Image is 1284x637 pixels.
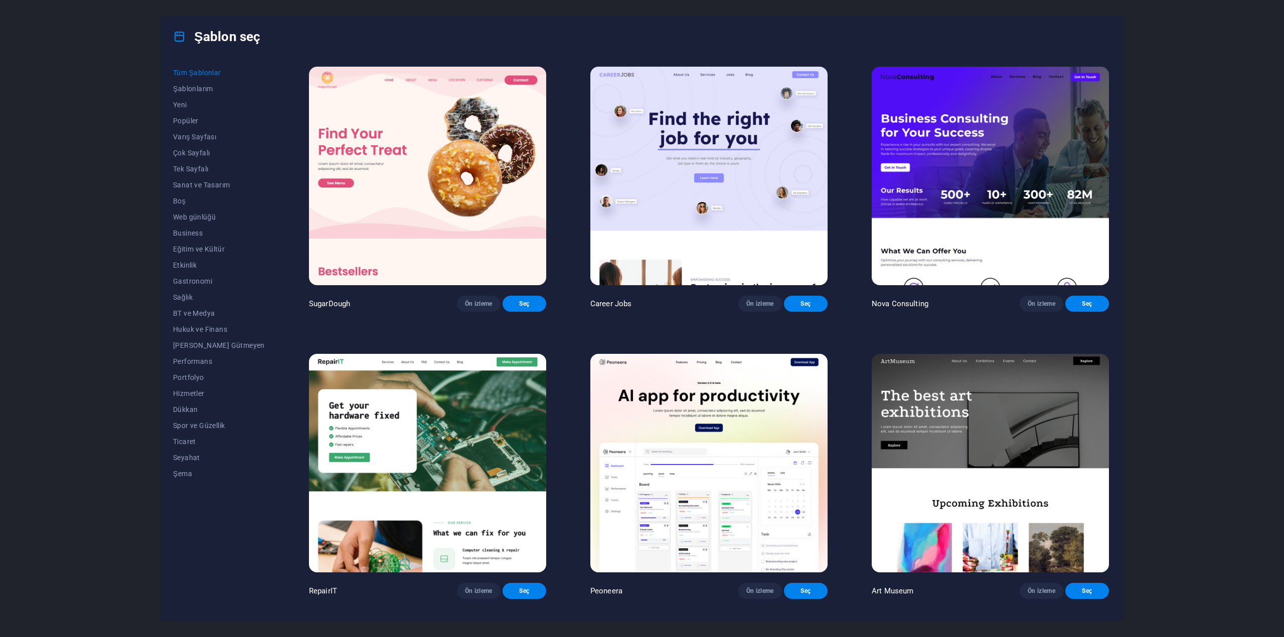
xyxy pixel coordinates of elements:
[457,296,501,312] button: Ön izleme
[173,434,265,450] button: Ticaret
[173,97,265,113] button: Yeni
[1020,296,1063,312] button: Ön izleme
[173,85,265,93] span: Şablonlarım
[173,101,265,109] span: Yeni
[872,586,913,596] p: Art Museum
[173,177,265,193] button: Sanat ve Tasarım
[590,354,828,572] img: Peoneera
[173,209,265,225] button: Web günlüğü
[173,373,265,381] span: Portfolyo
[173,389,265,397] span: Hizmetler
[1073,300,1101,308] span: Seç
[173,337,265,353] button: [PERSON_NAME] Gütmeyen
[173,241,265,257] button: Eğitim ve Kültür
[173,369,265,385] button: Portfolyo
[173,197,265,205] span: Boş
[309,67,546,285] img: SugarDough
[1073,587,1101,595] span: Seç
[1028,300,1055,308] span: Ön izleme
[173,133,265,141] span: Varış Sayfası
[173,29,260,45] h4: Şablon seç
[173,161,265,177] button: Tek Sayfalı
[309,299,350,309] p: SugarDough
[173,401,265,417] button: Dükkan
[173,277,265,285] span: Gastronomi
[173,357,265,365] span: Performans
[173,417,265,434] button: Spor ve Güzellik
[173,229,265,237] span: Business
[465,587,493,595] span: Ön izleme
[173,273,265,289] button: Gastronomi
[590,299,632,309] p: Career Jobs
[872,299,928,309] p: Nova Consulting
[784,296,828,312] button: Seç
[173,81,265,97] button: Şablonlarım
[173,213,265,221] span: Web günlüğü
[503,583,546,599] button: Seç
[1065,583,1109,599] button: Seç
[511,587,538,595] span: Seç
[1028,587,1055,595] span: Ön izleme
[173,261,265,269] span: Etkinlik
[784,583,828,599] button: Seç
[746,300,774,308] span: Ön izleme
[1065,296,1109,312] button: Seç
[173,438,265,446] span: Ticaret
[173,193,265,209] button: Boş
[173,341,265,349] span: [PERSON_NAME] Gütmeyen
[173,65,265,81] button: Tüm Şablonlar
[173,470,265,478] span: Şema
[173,305,265,321] button: BT ve Medya
[173,257,265,273] button: Etkinlik
[173,165,265,173] span: Tek Sayfalı
[309,354,546,572] img: RepairIT
[173,450,265,466] button: Seyahat
[792,587,820,595] span: Seç
[173,113,265,129] button: Popüler
[746,587,774,595] span: Ön izleme
[872,67,1109,285] img: Nova Consulting
[792,300,820,308] span: Seç
[173,309,265,317] span: BT ve Medya
[590,586,622,596] p: Peoneera
[173,117,265,125] span: Popüler
[173,385,265,401] button: Hizmetler
[173,145,265,161] button: Çok Sayfalı
[173,289,265,305] button: Sağlık
[173,69,265,77] span: Tüm Şablonlar
[173,353,265,369] button: Performans
[173,405,265,413] span: Dükkan
[173,225,265,241] button: Business
[738,583,782,599] button: Ön izleme
[173,321,265,337] button: Hukuk ve Finans
[457,583,501,599] button: Ön izleme
[511,300,538,308] span: Seç
[173,245,265,253] span: Eğitim ve Kültür
[738,296,782,312] button: Ön izleme
[173,325,265,333] span: Hukuk ve Finans
[173,181,265,189] span: Sanat ve Tasarım
[173,466,265,482] button: Şema
[173,149,265,157] span: Çok Sayfalı
[503,296,546,312] button: Seç
[465,300,493,308] span: Ön izleme
[309,586,337,596] p: RepairIT
[173,454,265,462] span: Seyahat
[590,67,828,285] img: Career Jobs
[173,293,265,301] span: Sağlık
[1020,583,1063,599] button: Ön izleme
[173,421,265,430] span: Spor ve Güzellik
[872,354,1109,572] img: Art Museum
[173,129,265,145] button: Varış Sayfası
